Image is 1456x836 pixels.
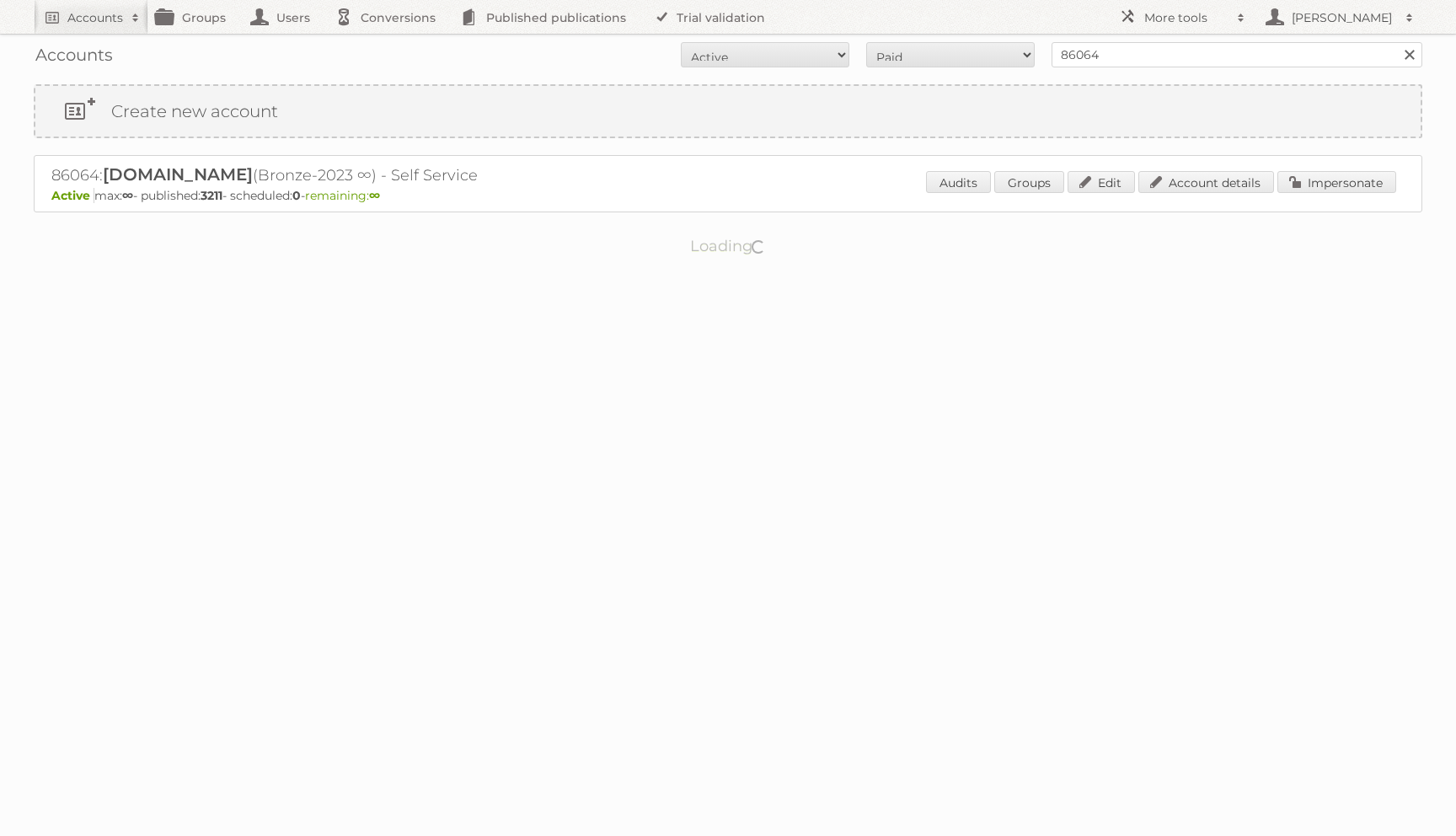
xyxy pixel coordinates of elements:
span: remaining: [305,188,380,203]
h2: Accounts [67,9,123,26]
a: Create new account [35,86,1421,137]
p: Loading [637,229,820,263]
strong: ∞ [369,188,380,203]
p: max: - published: - scheduled: - [51,188,1405,203]
strong: 0 [292,188,301,203]
a: Edit [1068,171,1135,193]
a: Groups [994,171,1064,193]
h2: More tools [1144,9,1228,26]
h2: [PERSON_NAME] [1287,9,1397,26]
a: Account details [1138,171,1274,193]
h2: 86064: (Bronze-2023 ∞) - Self Service [51,164,641,186]
span: [DOMAIN_NAME] [103,164,253,185]
a: Audits [926,171,991,193]
strong: ∞ [122,188,133,203]
a: Impersonate [1277,171,1396,193]
strong: 3211 [201,188,222,203]
span: Active [51,188,94,203]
